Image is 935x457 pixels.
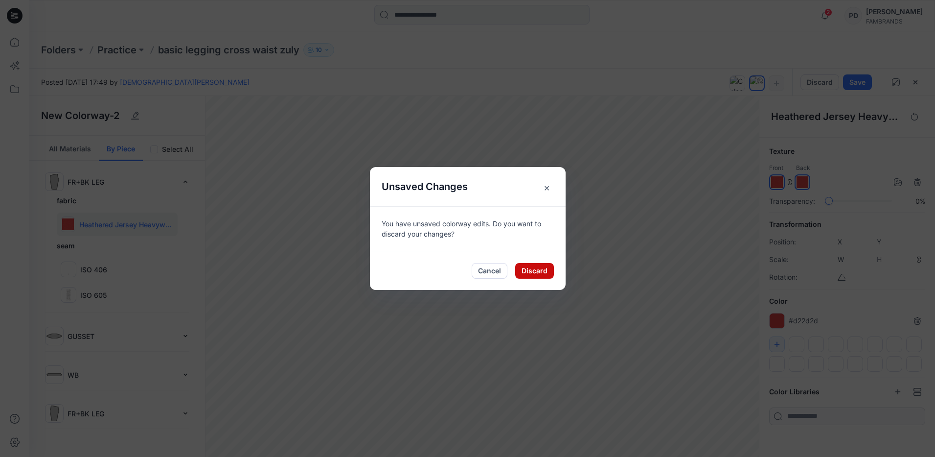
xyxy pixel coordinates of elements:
[472,263,507,279] button: Cancel
[515,263,554,279] button: Discard
[526,167,566,206] button: Close
[538,179,556,196] span: ×
[370,206,566,251] div: You have unsaved colorway edits. Do you want to discard your changes?
[370,167,479,206] h5: Unsaved Changes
